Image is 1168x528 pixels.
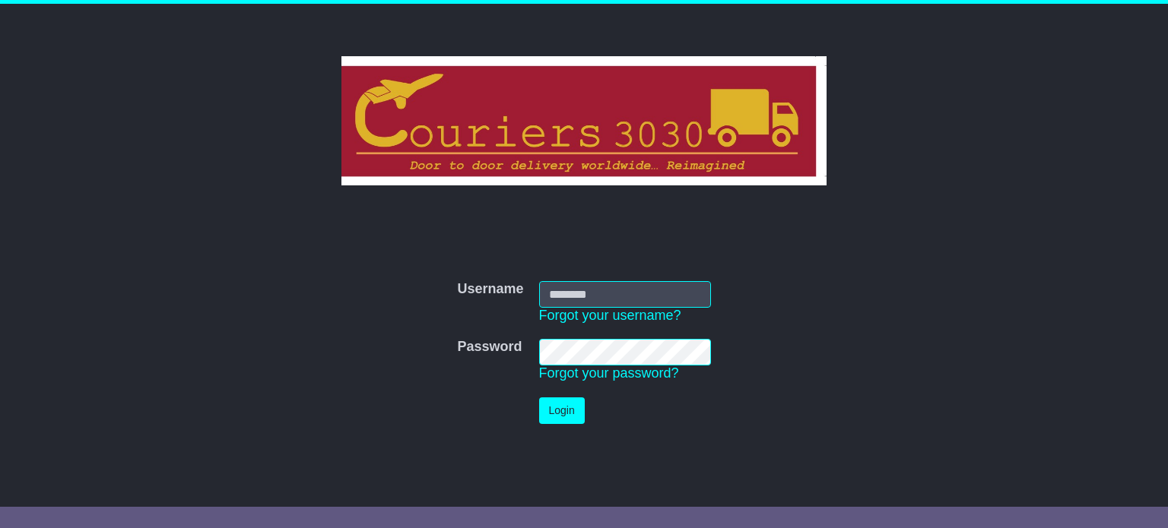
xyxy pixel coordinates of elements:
[539,308,681,323] a: Forgot your username?
[539,397,585,424] button: Login
[539,365,679,381] a: Forgot your password?
[457,281,523,298] label: Username
[341,56,827,185] img: Couriers 3030
[457,339,522,356] label: Password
